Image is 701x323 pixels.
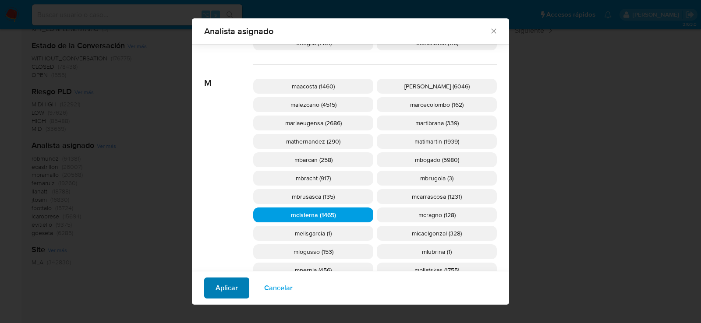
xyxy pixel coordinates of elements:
[204,27,489,35] span: Analista asignado
[253,277,304,298] button: Cancelar
[253,244,373,259] div: mlogusso (153)
[253,263,373,277] div: mpernia (456)
[410,100,464,109] span: marcecolombo (162)
[422,247,452,256] span: mlubrina (1)
[377,152,497,167] div: mbogado (5980)
[415,119,459,127] span: martibrana (339)
[418,211,456,219] span: mcragno (128)
[412,229,462,238] span: micaelgonzal (328)
[264,278,293,298] span: Cancelar
[253,79,373,94] div: maacosta (1460)
[253,207,373,222] div: mcisterna (1465)
[253,171,373,186] div: mbracht (917)
[290,100,336,109] span: malezcano (4515)
[377,263,497,277] div: mpliatskas (1755)
[286,137,340,146] span: mathernandez (290)
[291,211,336,219] span: mcisterna (1465)
[292,192,335,201] span: mbrusasca (135)
[216,278,238,298] span: Aplicar
[253,226,373,241] div: melisgarcia (1)
[415,155,459,164] span: mbogado (5980)
[377,134,497,149] div: matimartin (1939)
[204,277,249,298] button: Aplicar
[420,174,453,183] span: mbrugola (3)
[377,207,497,222] div: mcragno (128)
[377,226,497,241] div: micaelgonzal (328)
[414,137,459,146] span: matimartin (1939)
[295,266,332,274] span: mpernia (456)
[377,244,497,259] div: mlubrina (1)
[414,266,459,274] span: mpliatskas (1755)
[253,152,373,167] div: mbarcan (258)
[253,116,373,130] div: mariaeugensa (2686)
[377,97,497,112] div: marcecolombo (162)
[292,82,335,91] span: maacosta (1460)
[377,116,497,130] div: martibrana (339)
[412,192,462,201] span: mcarrascosa (1231)
[204,65,253,88] span: M
[296,174,331,183] span: mbracht (917)
[253,134,373,149] div: mathernandez (290)
[253,189,373,204] div: mbrusasca (135)
[489,27,497,35] button: Cerrar
[294,155,333,164] span: mbarcan (258)
[377,171,497,186] div: mbrugola (3)
[377,79,497,94] div: [PERSON_NAME] (6046)
[285,119,342,127] span: mariaeugensa (2686)
[404,82,470,91] span: [PERSON_NAME] (6046)
[294,247,333,256] span: mlogusso (153)
[295,229,332,238] span: melisgarcia (1)
[253,97,373,112] div: malezcano (4515)
[377,189,497,204] div: mcarrascosa (1231)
